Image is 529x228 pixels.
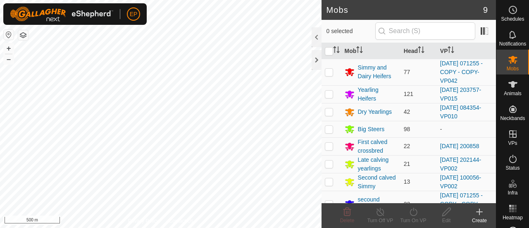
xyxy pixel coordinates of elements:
[437,43,496,59] th: VP
[4,43,14,53] button: +
[440,104,481,120] a: [DATE] 084354-VP010
[358,63,397,81] div: Simmy and Dairy Heifers
[508,190,517,195] span: Infra
[341,43,400,59] th: Mob
[440,86,481,102] a: [DATE] 203757-VP015
[4,30,14,40] button: Reset Map
[364,217,397,224] div: Turn Off VP
[404,178,410,185] span: 13
[358,173,397,191] div: Second calved Simmy
[404,108,410,115] span: 42
[501,17,524,22] span: Schedules
[404,69,410,75] span: 77
[483,4,488,16] span: 9
[375,22,475,40] input: Search (S)
[358,138,397,155] div: First calved crossbred
[500,116,525,121] span: Neckbands
[418,48,424,54] p-sorticon: Activate to sort
[437,121,496,137] td: -
[10,7,113,22] img: Gallagher Logo
[507,66,519,71] span: Mobs
[503,215,523,220] span: Heatmap
[504,91,522,96] span: Animals
[18,30,28,40] button: Map Layers
[404,161,410,167] span: 21
[358,86,397,103] div: Yearling Heifers
[448,48,454,54] p-sorticon: Activate to sort
[508,141,517,146] span: VPs
[404,91,413,97] span: 121
[326,27,375,36] span: 0 selected
[505,166,519,170] span: Status
[440,174,481,190] a: [DATE] 100056-VP002
[404,126,410,132] span: 98
[440,192,483,216] a: [DATE] 071255 - COPY - COPY-VP043
[440,60,483,84] a: [DATE] 071255 - COPY - COPY-VP042
[128,217,159,225] a: Privacy Policy
[169,217,193,225] a: Contact Us
[430,217,463,224] div: Edit
[404,143,410,149] span: 22
[358,125,385,134] div: Big Steers
[400,43,437,59] th: Head
[333,48,340,54] p-sorticon: Activate to sort
[440,156,481,172] a: [DATE] 202144-VP002
[358,108,392,116] div: Dry Yearlings
[397,217,430,224] div: Turn On VP
[358,195,397,213] div: secound calvers
[340,218,355,223] span: Delete
[130,10,138,19] span: EP
[440,143,479,149] a: [DATE] 200858
[356,48,363,54] p-sorticon: Activate to sort
[358,156,397,173] div: Late calving yearlings
[463,217,496,224] div: Create
[499,41,526,46] span: Notifications
[4,54,14,64] button: –
[404,201,410,207] span: 23
[326,5,483,15] h2: Mobs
